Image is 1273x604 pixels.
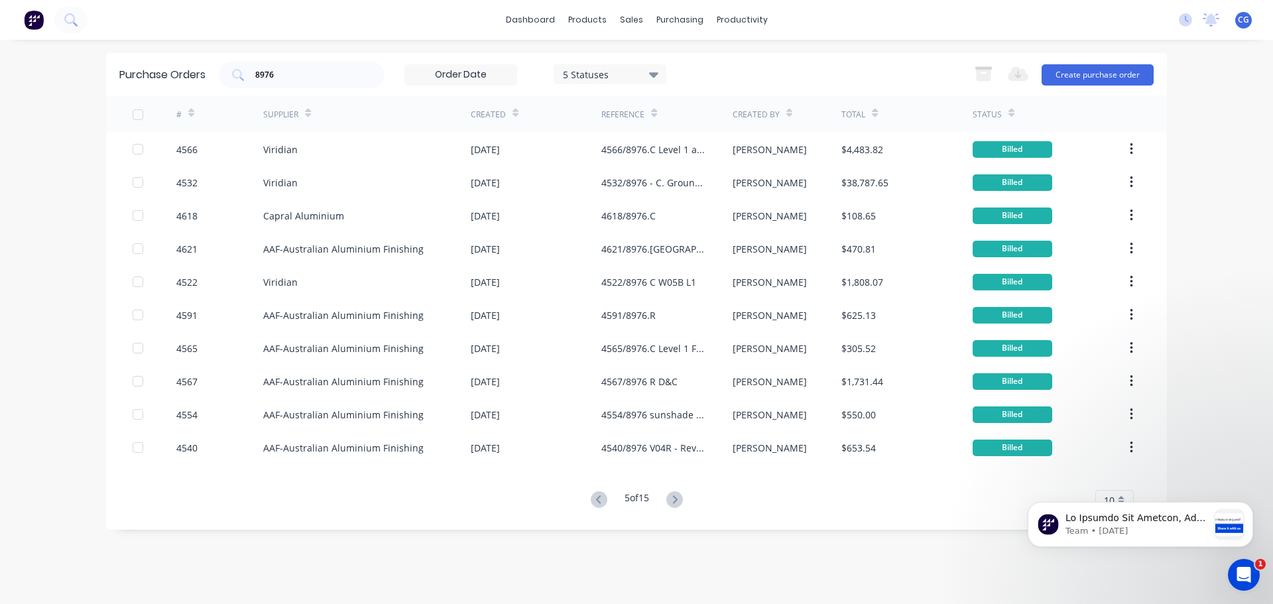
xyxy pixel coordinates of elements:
div: [DATE] [471,209,500,223]
iframe: Intercom live chat [1228,559,1260,591]
div: Billed [973,274,1052,290]
div: AAF-Australian Aluminium Finishing [263,341,424,355]
div: 4522 [176,275,198,289]
div: products [562,10,613,30]
div: [PERSON_NAME] [733,242,807,256]
div: 4621 [176,242,198,256]
div: $1,808.07 [841,275,883,289]
div: # [176,109,182,121]
div: productivity [710,10,774,30]
div: Capral Aluminium [263,209,344,223]
div: [PERSON_NAME] [733,408,807,422]
div: AAF-Australian Aluminium Finishing [263,441,424,455]
div: 4532/8976 - C. Ground Floor [601,176,705,190]
div: 4566/8976.C Level 1 and Gnd Flr internals [601,143,705,156]
a: dashboard [499,10,562,30]
div: 4522/8976 C W05B L1 [601,275,696,289]
div: 4565 [176,341,198,355]
div: sales [613,10,650,30]
div: $550.00 [841,408,876,422]
div: [DATE] [471,441,500,455]
div: [PERSON_NAME] [733,308,807,322]
div: AAF-Australian Aluminium Finishing [263,308,424,322]
div: 4591/8976.R [601,308,656,322]
span: CG [1238,14,1249,26]
div: Created [471,109,506,121]
div: [DATE] [471,375,500,389]
div: AAF-Australian Aluminium Finishing [263,375,424,389]
div: [PERSON_NAME] [733,341,807,355]
div: Total [841,109,865,121]
iframe: Intercom notifications message [1008,475,1273,568]
div: [PERSON_NAME] [733,176,807,190]
div: Billed [973,241,1052,257]
div: Billed [973,174,1052,191]
div: $625.13 [841,308,876,322]
div: $4,483.82 [841,143,883,156]
div: 4540 [176,441,198,455]
div: $470.81 [841,242,876,256]
div: Created By [733,109,780,121]
div: AAF-Australian Aluminium Finishing [263,408,424,422]
div: [PERSON_NAME] [733,441,807,455]
div: 4618 [176,209,198,223]
input: Order Date [405,65,516,85]
div: 4554/8976 sunshade end caps Horizontal [601,408,705,422]
div: [DATE] [471,408,500,422]
div: [DATE] [471,242,500,256]
div: [DATE] [471,308,500,322]
div: 4618/8976.C [601,209,656,223]
div: 4591 [176,308,198,322]
div: [PERSON_NAME] [733,209,807,223]
div: 4540/8976 V04R - Revision 01 [601,441,705,455]
div: $1,731.44 [841,375,883,389]
div: 4621/8976.[GEOGRAPHIC_DATA] [601,242,705,256]
div: Billed [973,440,1052,456]
div: [DATE] [471,143,500,156]
div: Viridian [263,275,298,289]
div: Billed [973,141,1052,158]
div: 4567 [176,375,198,389]
div: $108.65 [841,209,876,223]
div: 4565/8976.C Level 1 Folds [601,341,705,355]
div: [DATE] [471,176,500,190]
div: Status [973,109,1002,121]
button: Create purchase order [1042,64,1154,86]
div: 4566 [176,143,198,156]
div: [PERSON_NAME] [733,143,807,156]
div: $305.52 [841,341,876,355]
div: $653.54 [841,441,876,455]
div: purchasing [650,10,710,30]
input: Search purchase orders... [254,68,364,82]
div: Viridian [263,143,298,156]
div: AAF-Australian Aluminium Finishing [263,242,424,256]
div: 4567/8976 R D&C [601,375,678,389]
div: Viridian [263,176,298,190]
img: Factory [24,10,44,30]
div: Purchase Orders [119,67,206,83]
div: [DATE] [471,341,500,355]
span: 1 [1255,559,1266,570]
div: Billed [973,373,1052,390]
p: Message from Team, sent 3w ago [58,50,201,62]
div: [PERSON_NAME] [733,275,807,289]
div: Billed [973,406,1052,423]
div: 5 Statuses [563,67,658,81]
div: Billed [973,208,1052,224]
div: 4532 [176,176,198,190]
div: Billed [973,340,1052,357]
div: [DATE] [471,275,500,289]
div: [PERSON_NAME] [733,375,807,389]
div: $38,787.65 [841,176,888,190]
div: Reference [601,109,644,121]
div: 5 of 15 [625,491,649,510]
div: Billed [973,307,1052,324]
div: 4554 [176,408,198,422]
div: Supplier [263,109,298,121]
